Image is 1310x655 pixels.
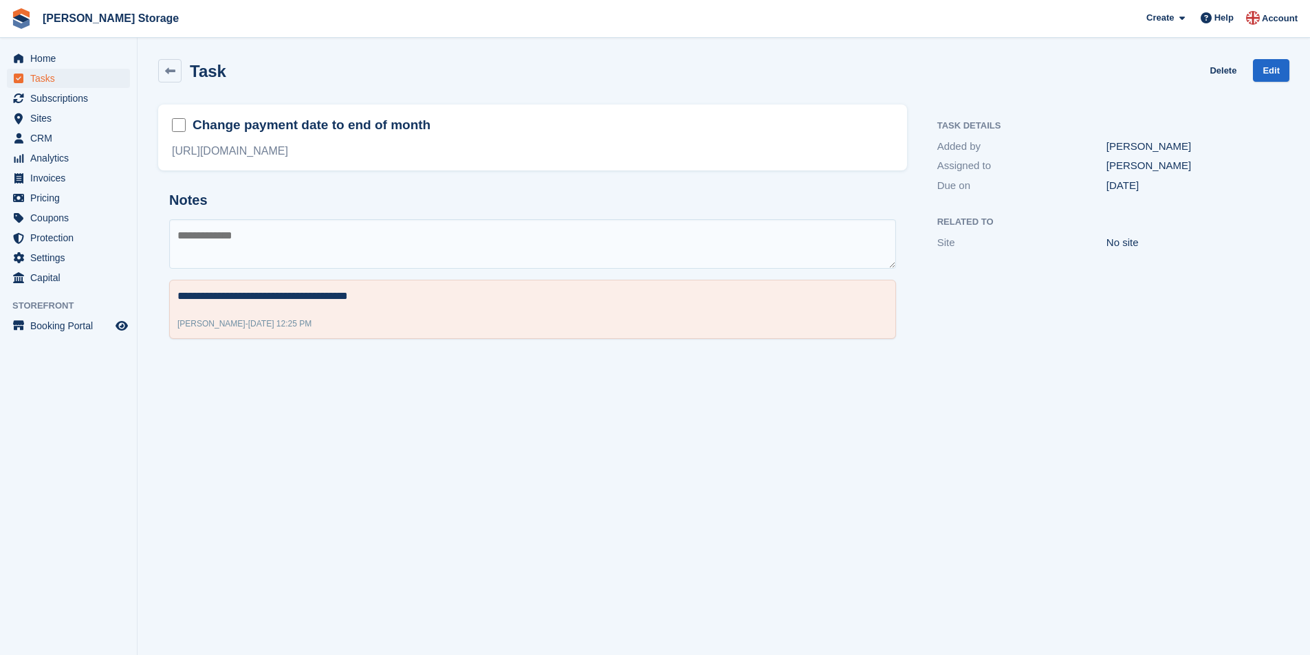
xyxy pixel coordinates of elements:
[7,148,130,168] a: menu
[7,69,130,88] a: menu
[30,129,113,148] span: CRM
[7,268,130,287] a: menu
[937,139,1106,155] div: Added by
[193,116,430,134] h2: Change payment date to end of month
[7,168,130,188] a: menu
[30,316,113,335] span: Booking Portal
[1146,11,1174,25] span: Create
[11,8,32,29] img: stora-icon-8386f47178a22dfd0bd8f6a31ec36ba5ce8667c1dd55bd0f319d3a0aa187defe.svg
[7,188,130,208] a: menu
[937,158,1106,174] div: Assigned to
[177,319,245,329] span: [PERSON_NAME]
[1262,12,1298,25] span: Account
[7,248,130,267] a: menu
[937,121,1276,131] h2: Task Details
[7,208,130,227] a: menu
[937,178,1106,194] div: Due on
[937,217,1276,227] h2: Related to
[30,109,113,128] span: Sites
[30,168,113,188] span: Invoices
[113,318,130,334] a: Preview store
[1106,178,1276,194] div: [DATE]
[1106,139,1276,155] div: [PERSON_NAME]
[30,69,113,88] span: Tasks
[7,129,130,148] a: menu
[177,318,312,330] div: -
[1253,59,1289,82] a: Edit
[12,299,137,313] span: Storefront
[7,49,130,68] a: menu
[190,62,226,80] h2: Task
[1106,158,1276,174] div: [PERSON_NAME]
[30,49,113,68] span: Home
[30,89,113,108] span: Subscriptions
[937,235,1106,251] div: Site
[30,188,113,208] span: Pricing
[7,228,130,247] a: menu
[1210,59,1236,82] a: Delete
[30,148,113,168] span: Analytics
[7,89,130,108] a: menu
[30,208,113,227] span: Coupons
[7,109,130,128] a: menu
[1106,235,1276,251] div: No site
[169,192,896,208] h2: Notes
[30,268,113,287] span: Capital
[30,228,113,247] span: Protection
[248,319,312,329] span: [DATE] 12:25 PM
[1214,11,1234,25] span: Help
[37,7,184,30] a: [PERSON_NAME] Storage
[1246,11,1260,25] img: John Baker
[7,316,130,335] a: menu
[30,248,113,267] span: Settings
[172,143,893,159] div: [URL][DOMAIN_NAME]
